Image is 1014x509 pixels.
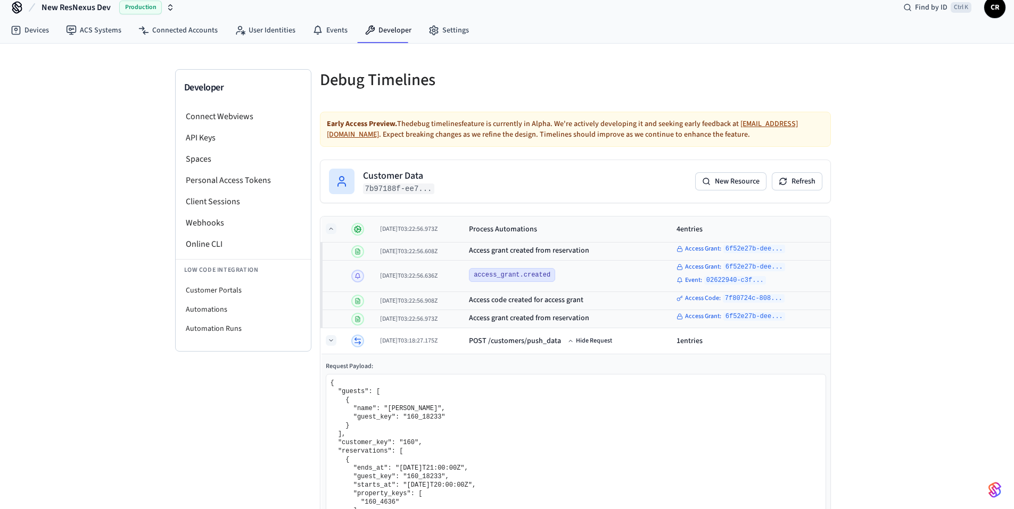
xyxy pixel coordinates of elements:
div: [DATE]T03:22:56.973Z [380,225,460,233]
li: Online CLI [176,233,311,255]
strong: Early Access Preview. [327,119,397,129]
li: Webhooks [176,212,311,233]
button: New Resource [696,173,766,190]
li: Customer Portals [176,281,311,300]
span: Ctrl K [951,2,971,13]
li: Automation Runs [176,319,311,338]
li: API Keys [176,127,311,148]
h2: Customer Data [363,169,423,183]
h3: Developer [184,80,302,95]
li: Spaces [176,148,311,170]
td: [DATE]T03:22:56.636Z [376,261,465,292]
span: Find by ID [915,2,947,13]
a: Events [304,21,356,40]
code: 6f52e27b-dee... [723,263,785,271]
a: Devices [2,21,57,40]
a: Settings [420,21,477,40]
button: Event: 02622940-c3f... [677,276,766,285]
span: Access Grant : [685,312,721,321]
div: Process Automations [469,224,537,235]
button: Refresh [772,173,822,190]
button: Access Grant: 6f52e27b-dee... [677,263,785,271]
a: Developer [356,21,420,40]
span: access_grant.created [469,268,555,282]
td: [DATE]T03:22:56.908Z [376,292,465,310]
code: 7b97188f-ee7... [363,183,434,194]
div: POST /customers/push_data [469,336,561,346]
span: Access Grant : [685,245,721,253]
td: [DATE]T03:22:56.973Z [376,310,465,328]
code: 7f80724c-808... [723,294,785,303]
button: Access Grant: 6f52e27b-dee... [677,245,785,253]
td: [DATE]T03:22:56.608Z [376,243,465,261]
li: Client Sessions [176,191,311,212]
code: 02622940-c3f... [704,276,766,285]
span: New ResNexus Dev [42,1,111,14]
li: Connect Webviews [176,106,311,127]
h3: Access grant created from reservation [469,245,589,256]
button: Hide Request [565,335,614,347]
code: 6f52e27b-dee... [723,312,785,321]
img: SeamLogoGradient.69752ec5.svg [988,481,1001,498]
a: Connected Accounts [130,21,226,40]
span: Production [119,1,162,14]
span: Access Grant : [685,263,721,271]
a: User Identities [226,21,304,40]
span: Request Payload: [326,362,373,371]
li: Automations [176,300,311,319]
span: Access Code : [685,294,721,303]
div: 4 entries [677,224,826,235]
h3: Access code created for access grant [469,295,583,305]
code: 6f52e27b-dee... [723,245,785,253]
h3: Access grant created from reservation [469,313,589,323]
button: Access Grant: 6f52e27b-dee... [677,312,785,321]
div: [DATE]T03:18:27.175Z [380,337,460,345]
li: Personal Access Tokens [176,170,311,191]
a: ACS Systems [57,21,130,40]
a: [EMAIL_ADDRESS][DOMAIN_NAME] [327,119,798,140]
button: Access Code: 7f80724c-808... [677,294,785,303]
h5: Debug Timelines [320,69,569,91]
div: 1 entries [677,336,826,346]
li: Low Code Integration [176,259,311,281]
div: The debug timelines feature is currently in Alpha. We're actively developing it and seeking early... [320,112,831,147]
span: Event : [685,276,702,285]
